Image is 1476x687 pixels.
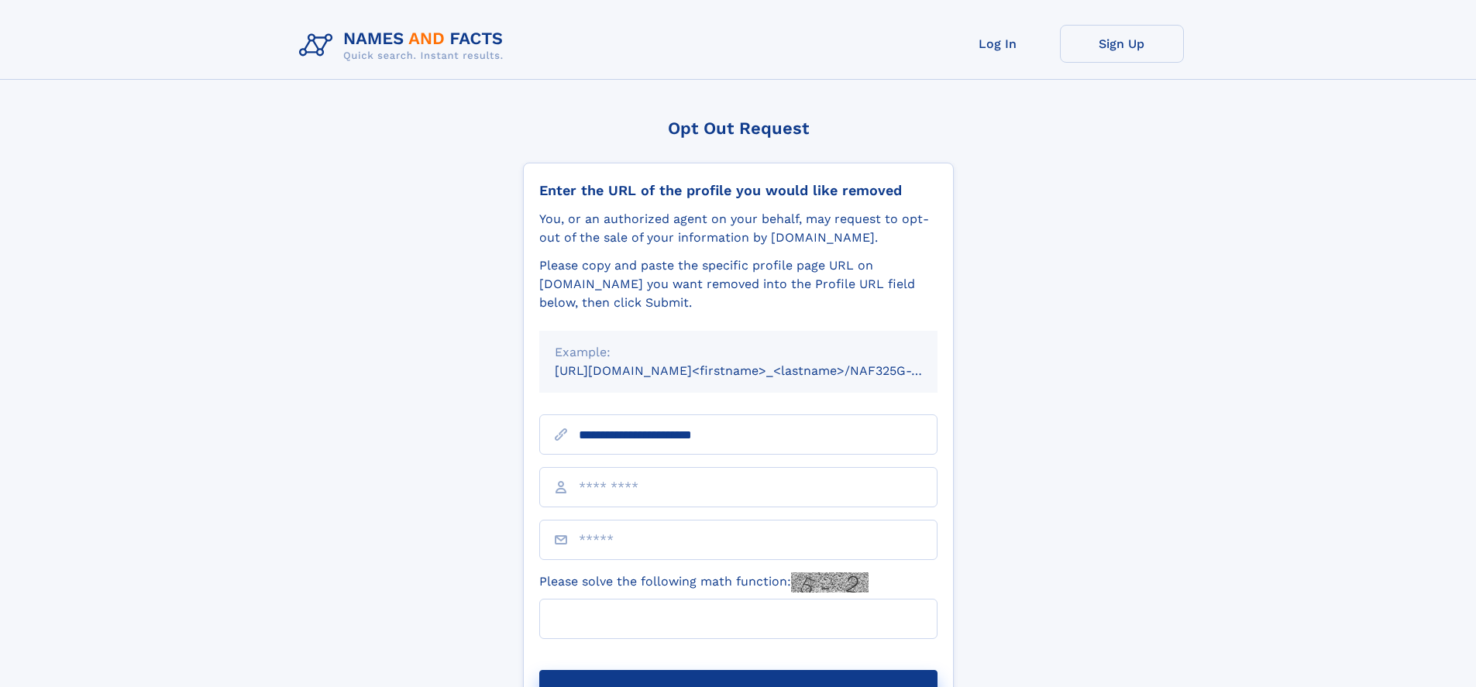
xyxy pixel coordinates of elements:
label: Please solve the following math function: [539,572,869,593]
div: Opt Out Request [523,119,954,138]
div: Please copy and paste the specific profile page URL on [DOMAIN_NAME] you want removed into the Pr... [539,256,938,312]
small: [URL][DOMAIN_NAME]<firstname>_<lastname>/NAF325G-xxxxxxxx [555,363,967,378]
a: Sign Up [1060,25,1184,63]
div: You, or an authorized agent on your behalf, may request to opt-out of the sale of your informatio... [539,210,938,247]
a: Log In [936,25,1060,63]
img: Logo Names and Facts [293,25,516,67]
div: Example: [555,343,922,362]
div: Enter the URL of the profile you would like removed [539,182,938,199]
